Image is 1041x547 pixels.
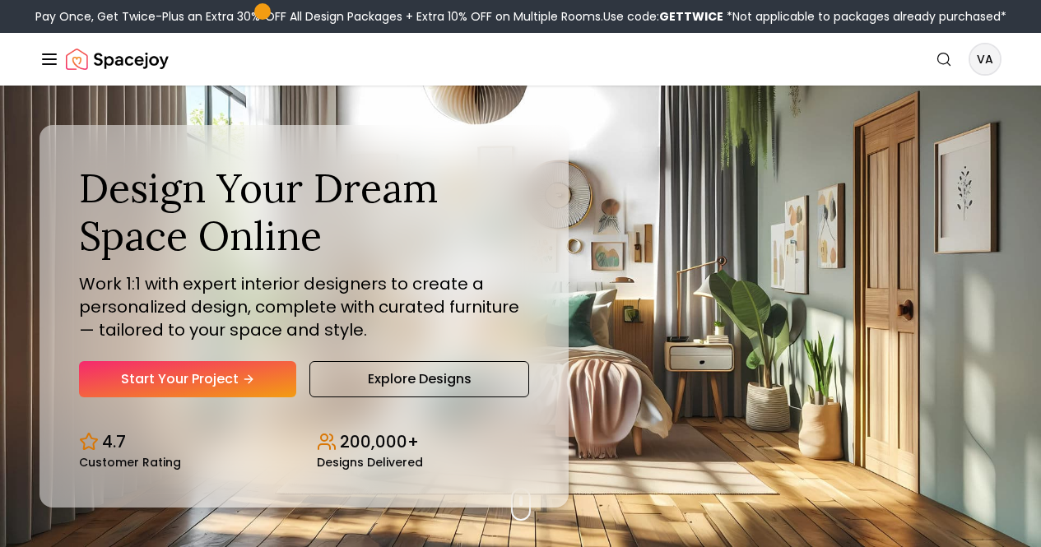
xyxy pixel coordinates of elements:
[79,361,296,397] a: Start Your Project
[40,33,1001,86] nav: Global
[79,165,529,259] h1: Design Your Dream Space Online
[66,43,169,76] a: Spacejoy
[970,44,1000,74] span: VA
[102,430,126,453] p: 4.7
[309,361,528,397] a: Explore Designs
[79,417,529,468] div: Design stats
[969,43,1001,76] button: VA
[317,457,423,468] small: Designs Delivered
[659,8,723,25] b: GETTWICE
[79,272,529,341] p: Work 1:1 with expert interior designers to create a personalized design, complete with curated fu...
[79,457,181,468] small: Customer Rating
[603,8,723,25] span: Use code:
[340,430,419,453] p: 200,000+
[66,43,169,76] img: Spacejoy Logo
[723,8,1006,25] span: *Not applicable to packages already purchased*
[35,8,1006,25] div: Pay Once, Get Twice-Plus an Extra 30% OFF All Design Packages + Extra 10% OFF on Multiple Rooms.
